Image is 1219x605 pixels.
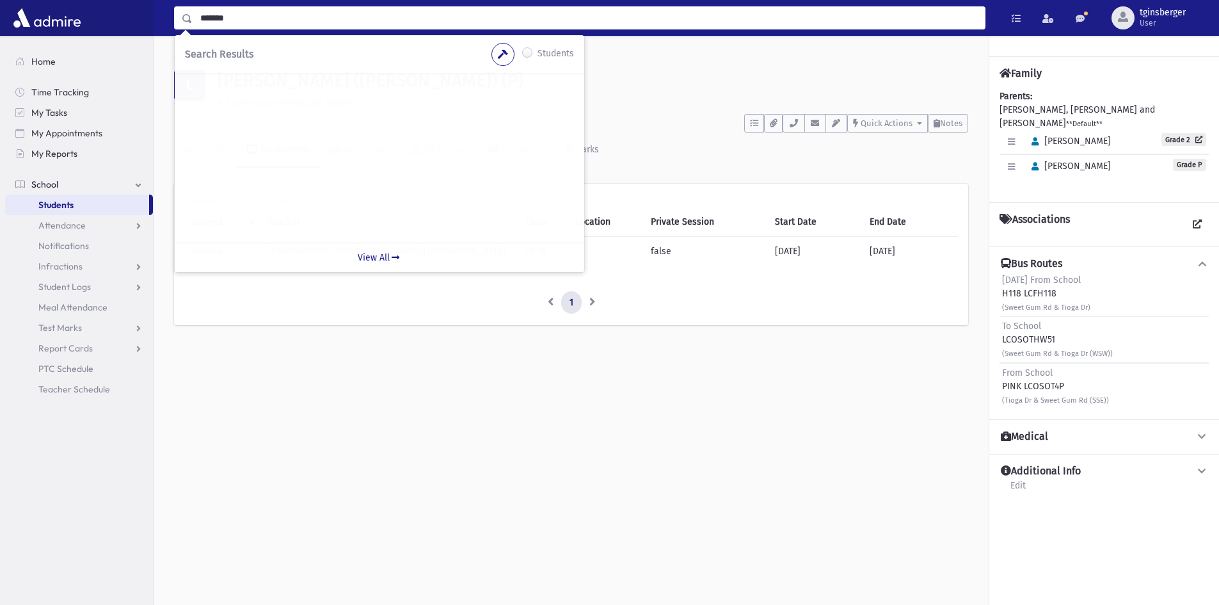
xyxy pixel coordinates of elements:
[38,240,89,252] span: Notifications
[218,70,968,92] h1: [PERSON_NAME] ([PERSON_NAME]) (P)
[38,281,91,293] span: Student Logs
[5,318,153,338] a: Test Marks
[31,107,67,118] span: My Tasks
[218,97,968,109] h6: 9 Sweet-Gum [PERSON_NAME]
[1161,133,1206,146] a: Grade 2
[568,207,643,237] th: Location
[5,236,153,256] a: Notifications
[174,133,236,168] a: Activity
[1140,18,1186,28] span: User
[1002,366,1109,407] div: PINK LCOSOT4P
[1001,430,1048,444] h4: Medical
[31,148,77,159] span: My Reports
[5,195,149,215] a: Students
[1026,161,1111,172] span: [PERSON_NAME]
[1186,213,1209,236] a: View all Associations
[1002,367,1053,378] span: From School
[5,277,153,297] a: Student Logs
[174,70,205,101] div: L
[5,379,153,399] a: Teacher Schedule
[1000,67,1042,79] h4: Family
[1002,319,1113,360] div: LCOSOTHW51
[1001,257,1062,271] h4: Bus Routes
[10,5,84,31] img: AdmirePro
[561,291,582,314] a: 1
[1000,465,1209,478] button: Additional Info
[5,256,153,277] a: Infractions
[5,215,153,236] a: Attendance
[174,51,220,70] nav: breadcrumb
[38,363,93,375] span: PTC Schedule
[38,199,74,211] span: Students
[928,114,968,133] button: Notes
[5,174,153,195] a: School
[861,118,912,128] span: Quick Actions
[1000,430,1209,444] button: Medical
[5,143,153,164] a: My Reports
[1000,91,1032,102] b: Parents:
[538,47,574,62] label: Students
[38,383,110,395] span: Teacher Schedule
[1000,90,1209,192] div: [PERSON_NAME], [PERSON_NAME] and [PERSON_NAME]
[38,261,83,272] span: Infractions
[1002,350,1113,358] small: (Sweet Gum Rd & Tioga Dr (WSW))
[5,102,153,123] a: My Tasks
[31,127,102,139] span: My Appointments
[643,207,767,237] th: Private Session
[1002,275,1081,286] span: [DATE] From School
[5,123,153,143] a: My Appointments
[5,82,153,102] a: Time Tracking
[174,52,220,63] a: Students
[767,207,863,237] th: Start Date
[862,207,958,237] th: End Date
[1002,303,1090,312] small: (Sweet Gum Rd & Tioga Dr)
[1002,321,1041,332] span: To School
[193,6,985,29] input: Search
[940,118,962,128] span: Notes
[175,243,584,272] a: View All
[1002,396,1109,405] small: (Tioga Dr & Sweet Gum Rd (SSE))
[1010,478,1026,501] a: Edit
[1140,8,1186,18] span: tginsberger
[572,144,599,155] div: Marks
[185,48,253,60] span: Search Results
[1173,159,1206,171] span: Grade P
[38,343,93,354] span: Report Cards
[1002,273,1090,314] div: H118 LCFH118
[5,338,153,359] a: Report Cards
[847,114,928,133] button: Quick Actions
[31,56,56,67] span: Home
[31,179,58,190] span: School
[5,359,153,379] a: PTC Schedule
[38,322,82,334] span: Test Marks
[5,297,153,318] a: Meal Attendance
[38,302,108,313] span: Meal Attendance
[643,236,767,266] td: false
[5,51,153,72] a: Home
[31,86,89,98] span: Time Tracking
[767,236,863,266] td: [DATE]
[1026,136,1111,147] span: [PERSON_NAME]
[862,236,958,266] td: [DATE]
[1001,465,1081,478] h4: Additional Info
[1000,257,1209,271] button: Bus Routes
[1000,213,1070,236] h4: Associations
[38,220,86,231] span: Attendance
